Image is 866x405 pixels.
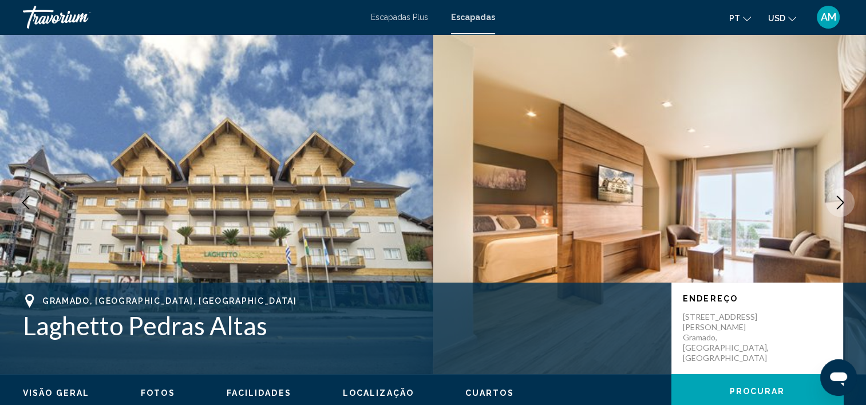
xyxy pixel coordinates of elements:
[343,388,414,398] span: Localização
[826,188,855,217] button: Siguiente imagen
[141,388,175,398] button: Fotos
[730,387,785,396] span: Procurar
[227,388,291,398] button: Facilidades
[451,13,495,22] a: Escapadas
[729,14,740,23] span: Pt
[227,388,291,398] span: Facilidades
[23,388,89,398] button: Visão geral
[813,5,843,29] button: Menú de usuario
[683,312,774,363] p: [STREET_ADDRESS][PERSON_NAME] Gramado, [GEOGRAPHIC_DATA], [GEOGRAPHIC_DATA]
[465,388,514,398] span: cuartos
[768,10,796,26] button: Cambiar moneda
[23,311,660,340] h1: Laghetto Pedras Altas
[42,296,297,305] span: Gramado, [GEOGRAPHIC_DATA], [GEOGRAPHIC_DATA]
[768,14,785,23] span: USD
[465,388,514,398] button: cuartos
[11,188,40,217] button: Imagen anterior
[141,388,175,398] span: Fotos
[820,359,857,396] iframe: Botón para iniciar la ventana de mensajería
[683,294,832,303] p: Endereço
[729,10,751,26] button: Cambiar idioma
[821,11,836,23] span: AM
[343,388,414,398] button: Localização
[23,6,359,29] a: Travorium
[23,388,89,398] span: Visão geral
[371,13,428,22] a: Escapadas Plus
